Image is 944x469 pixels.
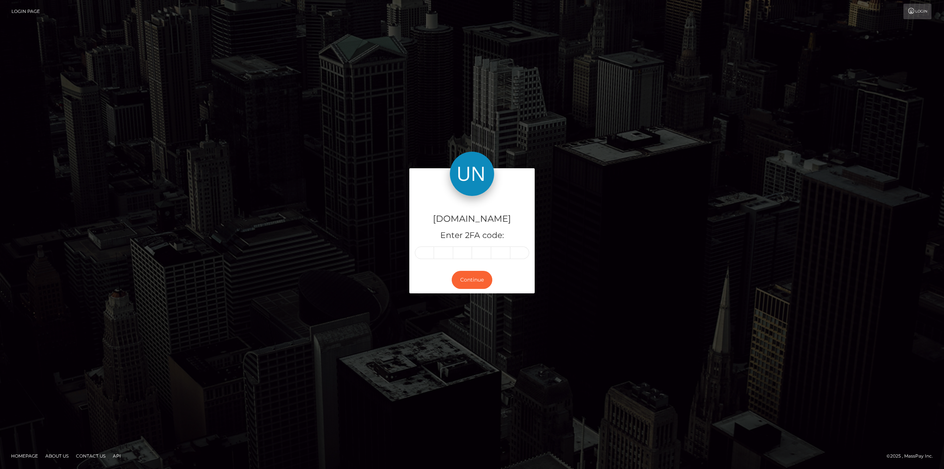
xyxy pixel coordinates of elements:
[42,450,72,462] a: About Us
[73,450,108,462] a: Contact Us
[8,450,41,462] a: Homepage
[415,213,529,225] h4: [DOMAIN_NAME]
[11,4,40,19] a: Login Page
[450,152,494,196] img: Unlockt.me
[110,450,124,462] a: API
[452,271,492,289] button: Continue
[903,4,931,19] a: Login
[415,230,529,241] h5: Enter 2FA code:
[886,452,938,460] div: © 2025 , MassPay Inc.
